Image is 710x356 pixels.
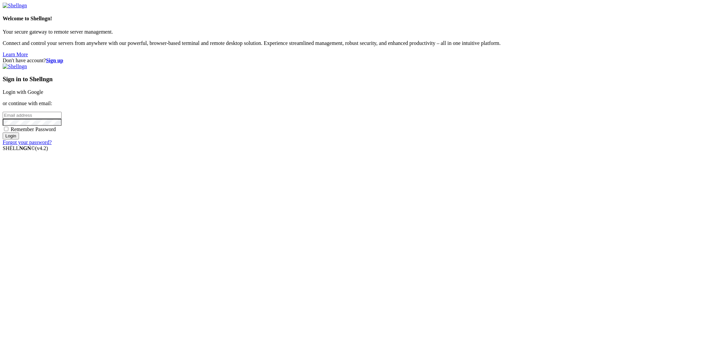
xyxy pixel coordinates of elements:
input: Login [3,132,19,139]
a: Sign up [46,58,63,63]
h3: Sign in to Shellngn [3,76,707,83]
b: NGN [19,145,31,151]
span: SHELL © [3,145,48,151]
img: Shellngn [3,3,27,9]
img: Shellngn [3,64,27,70]
a: Learn More [3,52,28,57]
h4: Welcome to Shellngn! [3,16,707,22]
input: Email address [3,112,62,119]
span: 4.2.0 [35,145,48,151]
p: Connect and control your servers from anywhere with our powerful, browser-based terminal and remo... [3,40,707,46]
p: or continue with email: [3,100,707,106]
div: Don't have account? [3,58,707,64]
input: Remember Password [4,127,8,131]
p: Your secure gateway to remote server management. [3,29,707,35]
span: Remember Password [11,126,56,132]
a: Forgot your password? [3,139,52,145]
a: Login with Google [3,89,43,95]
